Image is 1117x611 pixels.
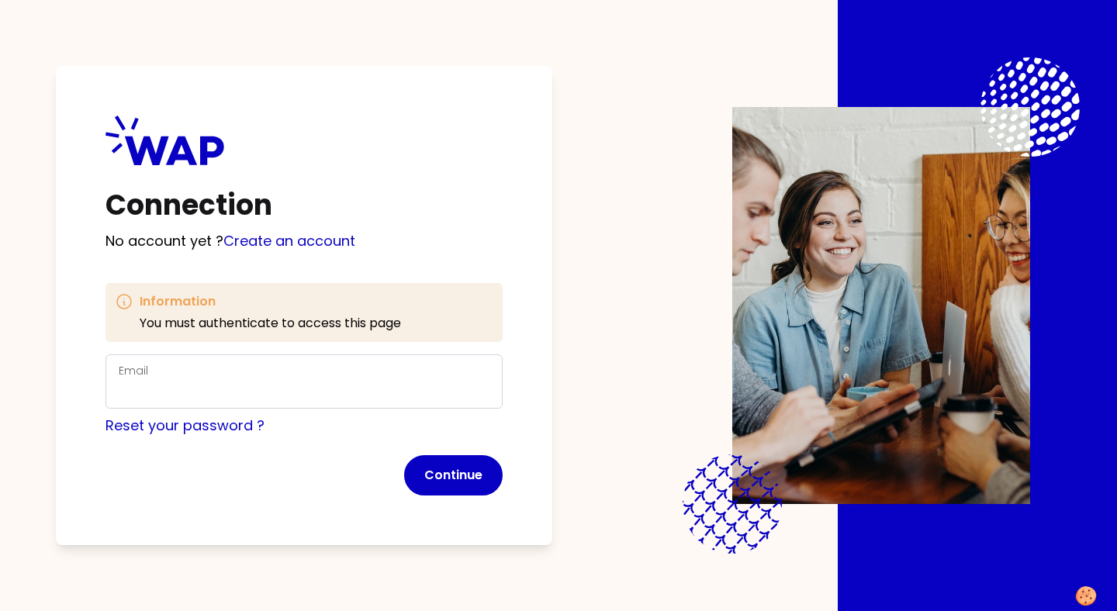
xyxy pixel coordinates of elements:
p: You must authenticate to access this page [140,314,401,333]
h1: Connection [105,190,503,221]
label: Email [119,363,148,378]
p: No account yet ? [105,230,503,252]
img: Description [732,107,1030,504]
button: Continue [404,455,503,495]
a: Reset your password ? [105,416,265,435]
h3: Information [140,292,401,311]
a: Create an account [223,231,355,250]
